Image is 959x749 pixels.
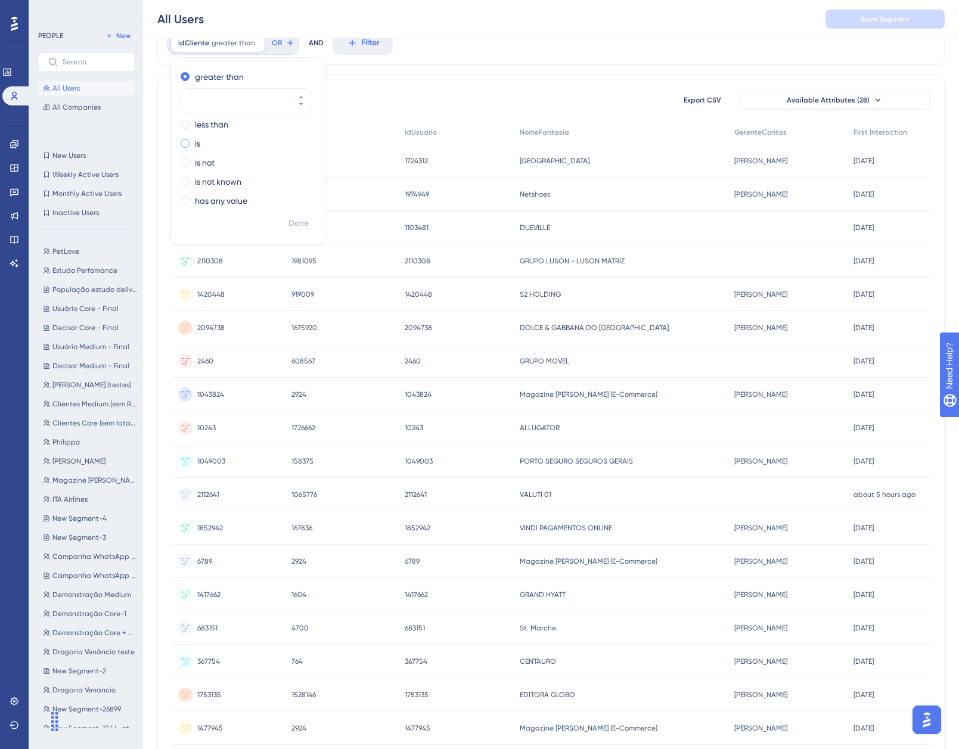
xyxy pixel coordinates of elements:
span: 1726662 [291,423,315,433]
span: ALLUGATOR [520,423,560,433]
span: Save Segment [861,14,910,24]
button: [PERSON_NAME] (testes) [38,378,142,392]
time: [DATE] [854,257,874,265]
span: First Interaction [854,128,907,137]
span: 1852942 [405,523,430,533]
span: 1477945 [197,723,223,733]
span: Monthly Active Users [52,189,122,198]
span: 1753135 [405,690,429,700]
span: Magazine [PERSON_NAME] (E-Commerce) [520,557,657,566]
time: [DATE] [854,524,874,532]
span: GerenteContas [734,128,787,137]
span: 1103481 [405,223,429,232]
span: 1528146 [291,690,316,700]
span: [PERSON_NAME] [734,623,787,633]
span: Netshoes [520,189,550,199]
span: All Companies [52,102,101,112]
span: Usuário Core - Final [52,304,119,313]
span: 2924 [291,557,306,566]
button: Usuário Medium - Final [38,340,142,354]
span: Campanha WhatsApp (Tela de Contatos) [52,552,137,561]
span: 764 [291,657,303,666]
span: [PERSON_NAME] [734,290,787,299]
time: [DATE] [854,190,874,198]
span: IdUsuario [405,128,437,137]
button: População estudo delivery [DATE] [38,282,142,297]
span: Estudo Perfomance [52,266,117,275]
span: 2460 [197,356,213,366]
span: New [116,31,131,41]
span: 1974949 [405,189,429,199]
button: Demonstração Core + Medium [38,626,142,640]
button: Clientes Medium (sem Raízen) [38,397,142,411]
button: Done [282,213,315,234]
button: Magazine [PERSON_NAME] [38,473,142,487]
span: NomeFantasia [520,128,569,137]
span: OR [272,38,282,48]
time: [DATE] [854,390,874,399]
button: Filter [333,31,393,55]
span: [PERSON_NAME] [734,723,787,733]
span: 1477945 [405,723,430,733]
time: [DATE] [854,157,874,165]
span: PORTO SEGURO SEGUROS GERAIS [520,456,633,466]
span: 919009 [291,290,314,299]
label: is not known [195,175,241,189]
span: 1049003 [197,456,225,466]
span: [PERSON_NAME] [734,557,787,566]
button: New Segment-3 [38,530,142,545]
button: Drogaria Venancio [38,683,142,697]
span: [PERSON_NAME] [734,590,787,599]
span: Drogaria Venâncio teste [52,647,135,657]
span: Usuário Medium - Final [52,342,129,352]
span: [PERSON_NAME] [734,390,787,399]
span: Export CSV [684,95,721,105]
button: ITA Airlines [38,492,142,506]
span: 683151 [405,623,425,633]
span: Need Help? [28,3,75,17]
div: Arrastar [45,704,64,739]
span: 2924 [291,723,306,733]
span: [PERSON_NAME] [734,690,787,700]
span: 1065776 [291,490,317,499]
span: New Segment-3 [52,533,106,542]
button: New Segment-26899 [38,702,142,716]
button: Save Segment [825,10,945,29]
span: 1852942 [197,523,223,533]
span: [PERSON_NAME] (testes) [52,380,131,390]
span: 10243 [405,423,423,433]
time: [DATE] [854,424,874,432]
button: Available Attributes (28) [739,91,930,110]
span: GRUPO LUSON - LUSON MATRIZ [520,256,625,266]
span: S2 HOLDING [520,290,561,299]
span: 1981095 [291,256,316,266]
button: Philippo [38,435,142,449]
button: Demonstração Medium [38,588,142,602]
span: [PERSON_NAME] [734,189,787,199]
span: idCliente [178,38,209,48]
time: [DATE] [854,591,874,599]
span: 1420448 [197,290,225,299]
span: New Users [52,151,86,160]
span: 367754 [197,657,220,666]
span: 2112641 [405,490,427,499]
span: Available Attributes (28) [787,95,870,105]
span: 1043824 [197,390,224,399]
span: greater than [212,38,255,48]
span: GRAND HYATT [520,590,566,599]
span: Done [288,216,309,231]
span: Inactive Users [52,208,99,217]
time: [DATE] [854,557,874,565]
span: 1417662 [405,590,428,599]
span: 4700 [291,623,309,633]
span: GRUPO MOVEL [520,356,569,366]
span: DOLCE & GABBANA DO [GEOGRAPHIC_DATA] [520,323,669,332]
button: New Segment-1044-atualizado [38,721,142,735]
div: PEOPLE [38,31,63,41]
div: All Users [157,11,204,27]
button: Estudo Perfomance [38,263,142,278]
span: VALUTI 01 [520,490,551,499]
button: New Segment-2 [38,664,142,678]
